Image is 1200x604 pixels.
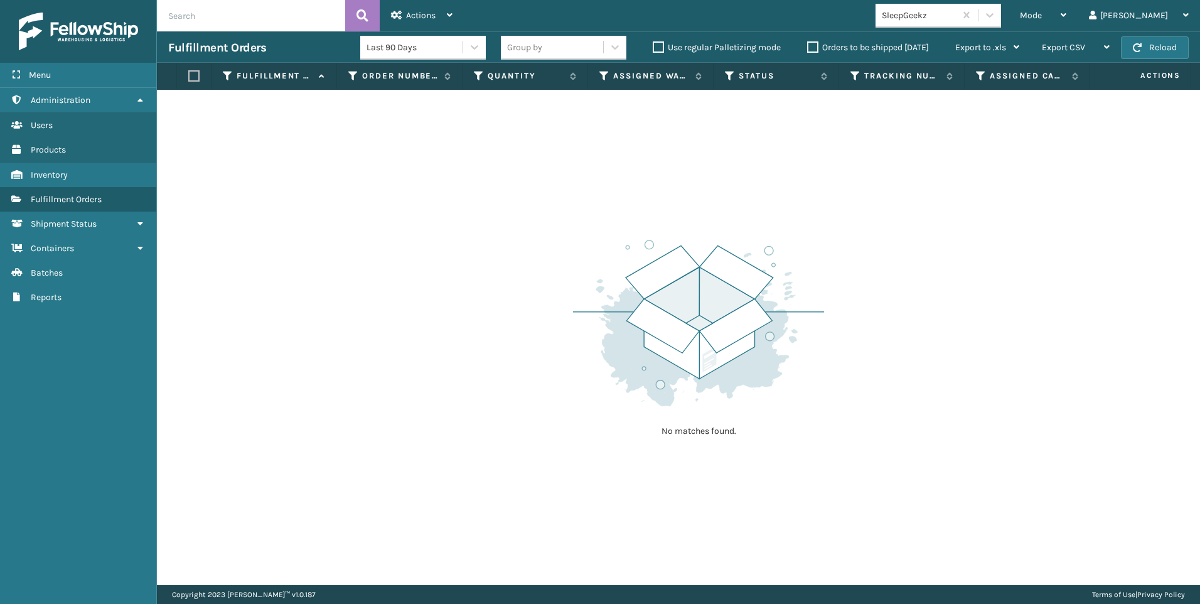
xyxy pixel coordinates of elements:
[362,70,438,82] label: Order Number
[1020,10,1042,21] span: Mode
[29,70,51,80] span: Menu
[864,70,940,82] label: Tracking Number
[31,120,53,131] span: Users
[1042,42,1085,53] span: Export CSV
[31,144,66,155] span: Products
[31,267,63,278] span: Batches
[1092,590,1135,599] a: Terms of Use
[955,42,1006,53] span: Export to .xls
[31,243,74,254] span: Containers
[1121,36,1189,59] button: Reload
[31,194,102,205] span: Fulfillment Orders
[172,585,316,604] p: Copyright 2023 [PERSON_NAME]™ v 1.0.187
[882,9,956,22] div: SleepGeekz
[367,41,464,54] div: Last 90 Days
[739,70,815,82] label: Status
[31,218,97,229] span: Shipment Status
[406,10,436,21] span: Actions
[507,41,542,54] div: Group by
[613,70,689,82] label: Assigned Warehouse
[237,70,313,82] label: Fulfillment Order Id
[1137,590,1185,599] a: Privacy Policy
[1092,585,1185,604] div: |
[31,95,90,105] span: Administration
[488,70,564,82] label: Quantity
[653,42,781,53] label: Use regular Palletizing mode
[31,170,68,180] span: Inventory
[990,70,1066,82] label: Assigned Carrier Service
[807,42,929,53] label: Orders to be shipped [DATE]
[31,292,62,303] span: Reports
[168,40,266,55] h3: Fulfillment Orders
[19,13,138,50] img: logo
[1101,65,1188,86] span: Actions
